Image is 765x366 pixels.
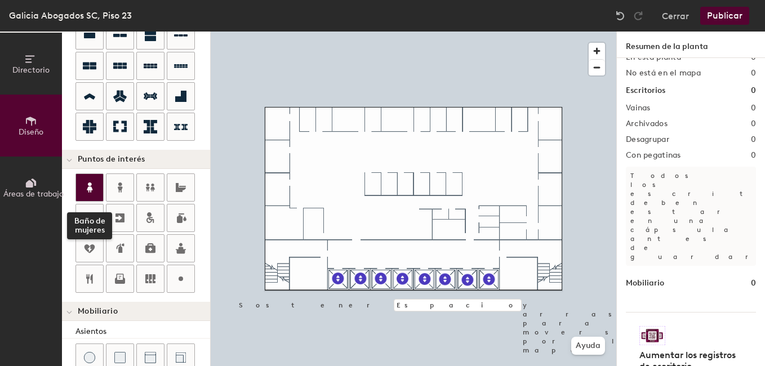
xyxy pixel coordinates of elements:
h2: 0 [751,119,756,128]
div: Galicia Abogados SC, Piso 23 [9,8,132,23]
span: Puntos de interés [78,155,145,164]
span: Directorio [12,65,50,75]
h2: 0 [751,69,756,78]
button: Publicar [700,7,749,25]
img: Couch (corner) [175,352,186,363]
h2: No está en el mapa [626,69,701,78]
button: Cerrar [662,7,689,25]
h1: Mobiliario [626,277,664,289]
h1: 0 [751,84,756,97]
span: Diseño [19,127,43,137]
span: Áreas de trabajo [3,189,64,199]
h2: 0 [751,151,756,160]
h2: Archivados [626,119,668,128]
h1: Resumen de la planta [617,32,765,58]
h2: Desagrupar [626,135,669,144]
img: Deshacer [615,10,626,21]
div: Asientos [75,325,210,338]
h2: Con pegatinas [626,151,681,160]
p: Todos los escritorios deben estar en una cápsula antes de guardar [626,167,756,266]
h2: 0 [751,135,756,144]
button: Baño de mujeres [75,173,104,202]
h1: Escritorios [626,84,665,97]
h2: Vainas [626,104,651,113]
img: Rehacer [633,10,644,21]
span: Mobiliario [78,307,118,316]
img: Cushion [114,352,126,363]
h1: 0 [751,277,756,289]
h2: 0 [751,104,756,113]
button: Ayuda [571,337,605,355]
img: Stool [84,352,95,363]
img: Sticker logo [639,326,665,345]
img: Couch (middle) [145,352,156,363]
